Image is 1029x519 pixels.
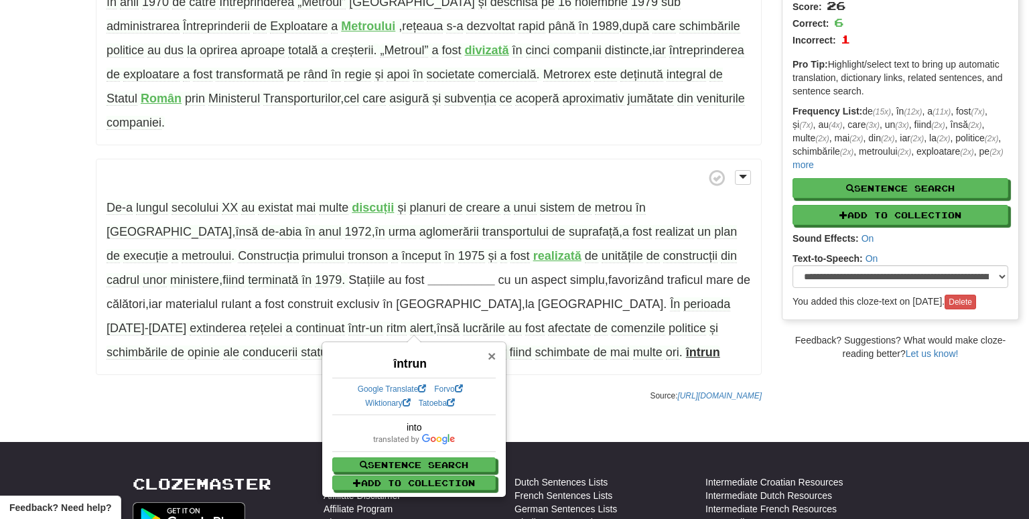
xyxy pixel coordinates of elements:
[514,489,612,502] a: French Sentences Lists
[499,92,512,106] span: ce
[344,68,371,82] span: regie
[910,134,924,143] em: (2x)
[793,106,862,117] strong: Frequency List:
[793,205,1008,225] button: Add to Collection
[332,421,496,434] div: into
[301,346,339,360] span: statului
[410,321,433,336] span: alert
[526,44,550,58] span: cinci
[331,19,338,33] span: a
[514,475,608,489] a: Dutch Sentences Lists
[815,134,829,143] em: (2x)
[383,297,393,311] span: în
[107,44,144,58] span: politice
[677,391,762,400] a: [URL][DOMAIN_NAME]
[585,249,598,263] span: de
[444,92,496,106] span: subvenția
[620,68,663,82] span: deținută
[348,249,388,263] span: tronson
[270,19,328,33] span: Exploatare
[549,19,575,33] span: până
[793,295,1008,309] p: You added this cloze-text on [DATE].
[500,249,507,263] span: a
[504,201,510,215] span: a
[107,116,161,130] span: companiei
[187,44,196,58] span: la
[362,92,386,106] span: care
[666,346,679,360] span: ori
[488,349,496,363] button: Close
[510,346,532,360] span: fiind
[799,121,813,130] em: (7x)
[793,253,863,264] strong: Text-to-Speech:
[444,249,454,263] span: în
[570,273,605,287] span: simplu
[265,297,284,311] span: fost
[380,44,428,58] span: „Metroul”
[683,297,730,311] span: perioada
[373,434,455,445] img: color-short-db1357358c54ba873f60dae0b7fab45f96d57c1ed7e3205853bc64be7941e279.png
[183,68,190,82] span: a
[563,92,624,106] span: aproximativ
[185,92,205,106] span: prin
[636,201,646,215] span: în
[706,273,734,287] span: mare
[653,44,666,58] span: iar
[548,321,591,336] span: afectate
[348,273,385,287] span: Stațiile
[208,92,260,106] span: Ministerul
[123,68,180,82] span: exploatare
[989,147,1003,157] em: (2x)
[107,19,740,58] span: , , .
[341,19,395,33] strong: Metroului
[533,249,581,263] strong: realizată
[413,68,423,82] span: în
[107,201,133,215] span: De-a
[288,44,318,58] span: totală
[123,249,168,263] span: execuție
[594,346,607,360] span: de
[107,44,744,82] span: , .
[466,201,500,215] span: creare
[458,249,485,263] span: 1975
[793,233,859,244] strong: Sound Effects:
[709,68,723,82] span: de
[569,225,619,239] span: suprafață
[427,273,494,287] strong: __________
[332,475,496,490] button: Add to Collection
[171,249,178,263] span: a
[188,346,220,360] span: opinie
[840,147,853,157] em: (2x)
[301,273,312,287] span: în
[633,346,663,360] span: multe
[449,201,462,215] span: de
[669,321,706,336] span: politice
[543,68,591,82] span: Metrorex
[431,44,438,58] span: a
[705,489,832,502] a: Intermediate Dutch Resources
[241,44,285,58] span: aproape
[190,321,246,336] span: extinderea
[465,44,509,57] strong: divizată
[319,225,342,239] span: anul
[107,249,737,287] span: , .
[538,297,663,311] span: [GEOGRAPHIC_DATA]
[387,321,407,336] span: ritm
[107,273,139,287] span: cadrul
[971,107,985,117] em: (7x)
[594,321,608,336] span: de
[133,475,271,492] a: Clozemaster
[248,273,298,287] span: terminată
[873,107,891,117] em: (15x)
[960,147,973,157] em: (2x)
[107,201,737,263] span: , , , .
[216,68,283,82] span: transformată
[243,346,297,360] span: conducerii
[931,121,945,130] em: (2x)
[303,68,328,82] span: rând
[525,321,545,336] span: fost
[514,502,617,516] a: German Sentences Lists
[578,201,592,215] span: de
[714,225,737,239] span: plan
[345,225,372,239] span: 1972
